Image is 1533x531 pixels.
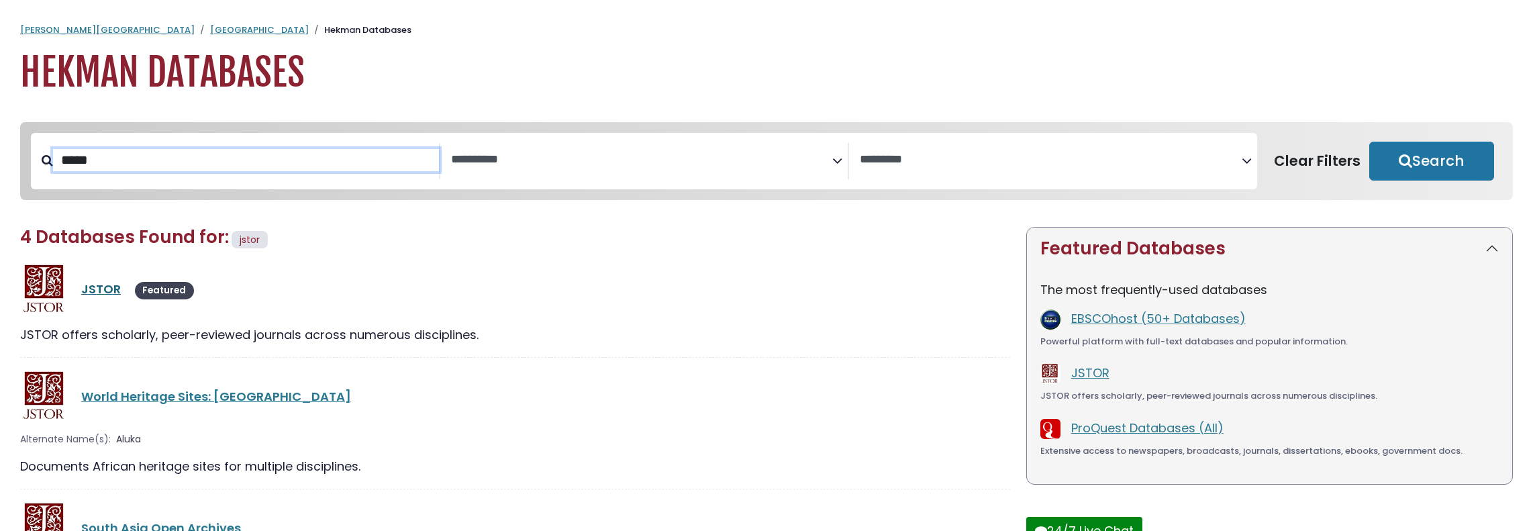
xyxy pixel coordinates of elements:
h1: Hekman Databases [20,50,1513,95]
input: Search database by title or keyword [53,149,439,171]
a: JSTOR [81,281,121,297]
div: Extensive access to newspapers, broadcasts, journals, dissertations, ebooks, government docs. [1040,444,1499,458]
a: World Heritage Sites: [GEOGRAPHIC_DATA] [81,388,351,405]
span: jstor [240,233,260,246]
button: Clear Filters [1265,142,1369,181]
span: Alternate Name(s): [20,432,111,446]
div: Powerful platform with full-text databases and popular information. [1040,335,1499,348]
a: JSTOR [1071,365,1109,381]
p: The most frequently-used databases [1040,281,1499,299]
textarea: Search [860,153,1242,167]
a: ProQuest Databases (All) [1071,420,1224,436]
div: JSTOR offers scholarly, peer-reviewed journals across numerous disciplines. [1040,389,1499,403]
nav: breadcrumb [20,23,1513,37]
textarea: Search [451,153,833,167]
nav: Search filters [20,122,1513,200]
div: Documents African heritage sites for multiple disciplines. [20,457,1010,475]
span: 4 Databases Found for: [20,225,229,249]
a: [PERSON_NAME][GEOGRAPHIC_DATA] [20,23,195,36]
button: Featured Databases [1027,228,1512,270]
li: Hekman Databases [309,23,411,37]
span: Aluka [116,432,141,446]
a: [GEOGRAPHIC_DATA] [210,23,309,36]
div: JSTOR offers scholarly, peer-reviewed journals across numerous disciplines. [20,326,1010,344]
button: Submit for Search Results [1369,142,1494,181]
span: Featured [135,282,194,299]
a: EBSCOhost (50+ Databases) [1071,310,1246,327]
